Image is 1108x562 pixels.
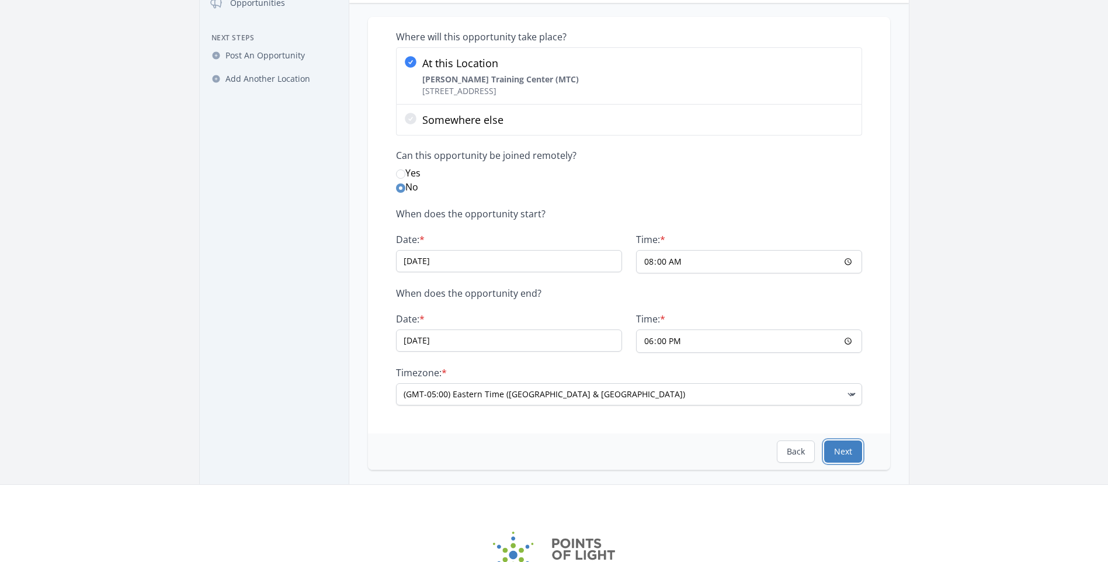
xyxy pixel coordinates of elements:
label: Timezone: [396,367,862,379]
button: Back [777,440,815,463]
a: Add Another Location [204,68,344,89]
input: No [396,183,405,193]
label: Time: [636,234,862,245]
p: At this Location [422,55,579,71]
input: h:mm [636,250,862,273]
label: No [396,180,862,194]
h3: Next Steps [204,33,344,43]
p: Somewhere else [422,112,855,128]
label: Date: [396,234,622,245]
label: Can this opportunity be joined remotely? [396,150,862,161]
p: When does the opportunity start? [396,208,862,220]
button: Next [824,440,862,463]
p: When does the opportunity end? [396,287,862,299]
p: [STREET_ADDRESS] [422,74,579,97]
input: h:mm [636,329,862,353]
span: Add Another Location [225,73,310,85]
a: Post An Opportunity [204,45,344,66]
input: mm/dd/yyyy [396,250,622,272]
strong: [PERSON_NAME] Training Center (MTC) [422,74,579,85]
input: Yes [396,169,405,179]
label: Date: [396,313,622,325]
span: Post An Opportunity [225,50,305,61]
label: Yes [396,166,862,180]
p: Where will this opportunity take place? [396,31,862,43]
label: Time: [636,313,862,325]
input: mm/dd/yyyy [396,329,622,352]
